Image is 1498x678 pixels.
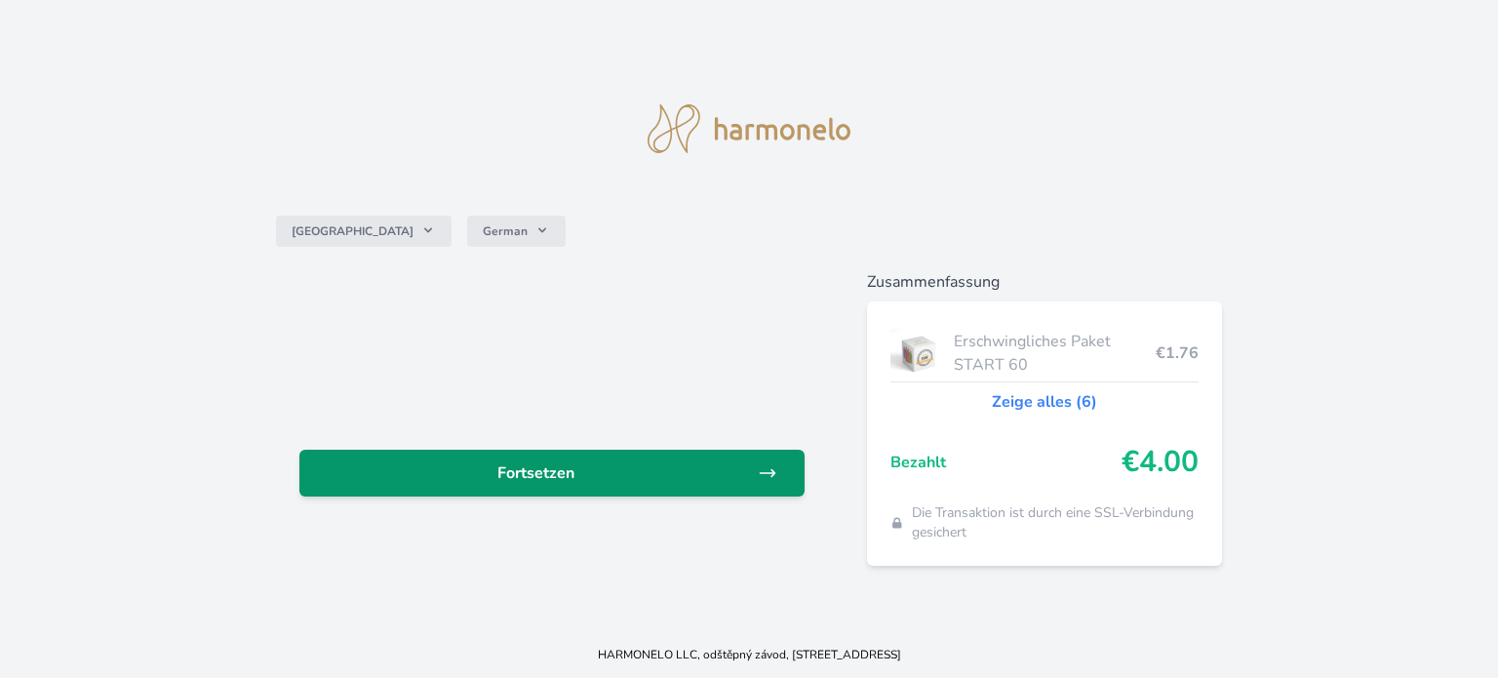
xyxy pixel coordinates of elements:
img: logo.svg [648,104,850,153]
span: €4.00 [1122,445,1199,480]
span: Fortsetzen [315,461,758,485]
h6: Zusammenfassung [867,270,1222,294]
button: [GEOGRAPHIC_DATA] [276,216,452,247]
button: German [467,216,566,247]
span: Die Transaktion ist durch eine SSL-Verbindung gesichert [912,503,1200,542]
span: Erschwingliches Paket START 60 [954,330,1156,377]
span: Bezahlt [890,451,1122,474]
span: German [483,223,528,239]
a: Fortsetzen [299,450,805,497]
img: start.jpg [890,329,946,378]
span: [GEOGRAPHIC_DATA] [292,223,414,239]
a: Zeige alles (6) [992,390,1097,414]
span: €1.76 [1156,341,1199,365]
